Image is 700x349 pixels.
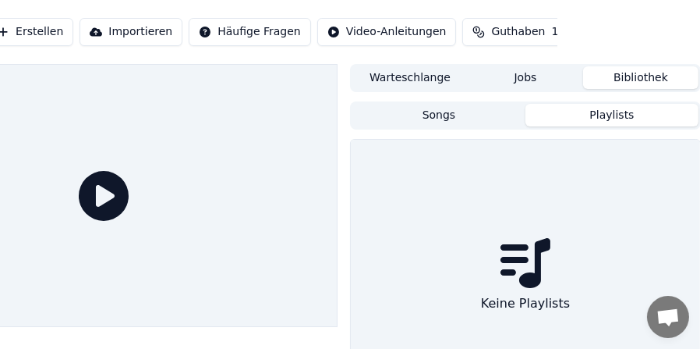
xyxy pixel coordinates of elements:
[462,18,582,46] button: Guthaben130
[583,66,698,89] button: Bibliothek
[491,24,545,40] span: Guthaben
[647,296,689,338] div: Chat öffnen
[352,66,468,89] button: Warteschlange
[80,18,182,46] button: Importieren
[317,18,457,46] button: Video-Anleitungen
[475,288,576,319] div: Keine Playlists
[189,18,311,46] button: Häufige Fragen
[468,66,583,89] button: Jobs
[525,104,698,126] button: Playlists
[552,24,573,40] span: 130
[352,104,525,126] button: Songs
